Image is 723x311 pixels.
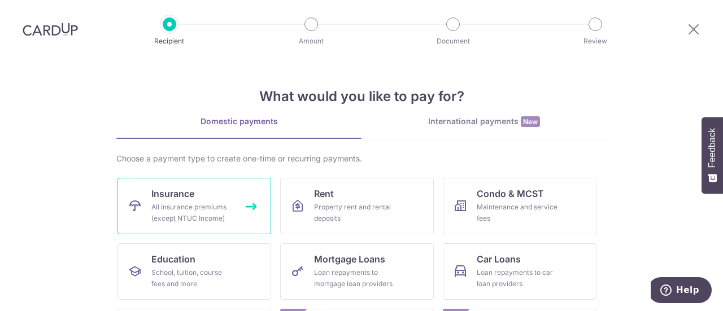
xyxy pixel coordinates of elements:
[477,267,558,290] div: Loan repayments to car loan providers
[651,277,712,305] iframe: Opens a widget where you can find more information
[361,116,607,128] div: International payments
[314,187,334,200] span: Rent
[707,128,717,168] span: Feedback
[280,178,434,234] a: RentProperty rent and rental deposits
[116,153,607,164] div: Choose a payment type to create one-time or recurring payments.
[477,187,544,200] span: Condo & MCST
[554,36,637,47] p: Review
[116,116,361,127] div: Domestic payments
[151,252,195,266] span: Education
[443,243,596,300] a: Car LoansLoan repayments to car loan providers
[702,117,723,194] button: Feedback - Show survey
[151,187,194,200] span: Insurance
[477,202,558,224] div: Maintenance and service fees
[314,252,385,266] span: Mortgage Loans
[128,36,211,47] p: Recipient
[314,267,395,290] div: Loan repayments to mortgage loan providers
[280,243,434,300] a: Mortgage LoansLoan repayments to mortgage loan providers
[443,178,596,234] a: Condo & MCSTMaintenance and service fees
[151,202,233,224] div: All insurance premiums (except NTUC Income)
[117,243,271,300] a: EducationSchool, tuition, course fees and more
[117,178,271,234] a: InsuranceAll insurance premiums (except NTUC Income)
[23,23,78,36] img: CardUp
[477,252,521,266] span: Car Loans
[116,86,607,107] h4: What would you like to pay for?
[269,36,353,47] p: Amount
[521,116,540,127] span: New
[151,267,233,290] div: School, tuition, course fees and more
[411,36,495,47] p: Document
[314,202,395,224] div: Property rent and rental deposits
